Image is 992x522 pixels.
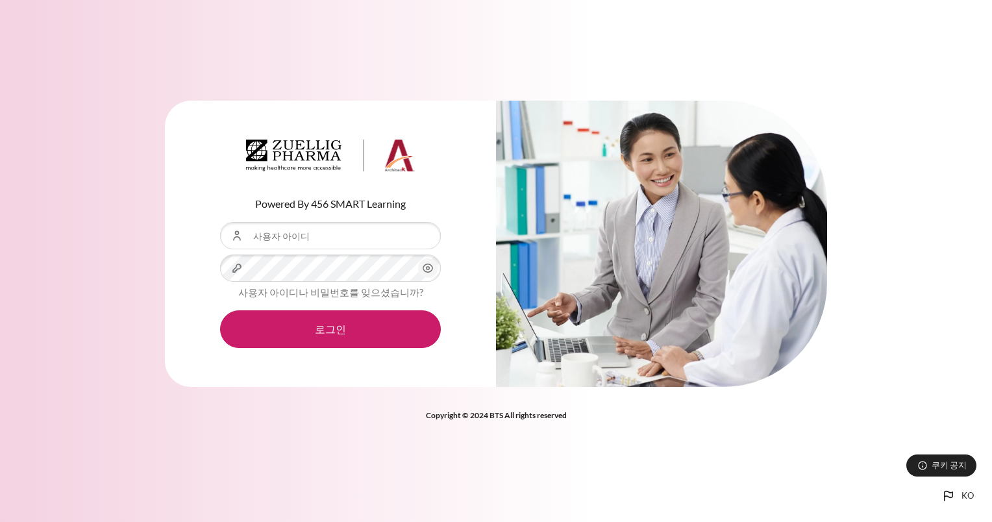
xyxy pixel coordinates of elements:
p: Powered By 456 SMART Learning [220,196,441,212]
input: 사용자 아이디 [220,222,441,249]
button: 로그인 [220,310,441,348]
button: 쿠키 공지 [906,454,976,477]
a: 사용자 아이디나 비밀번호를 잊으셨습니까? [238,286,423,298]
strong: Copyright © 2024 BTS All rights reserved [426,410,567,420]
a: Architeck [246,140,415,177]
span: 쿠키 공지 [932,459,967,471]
img: Architeck [246,140,415,172]
button: Languages [936,483,979,509]
span: ko [961,490,974,503]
